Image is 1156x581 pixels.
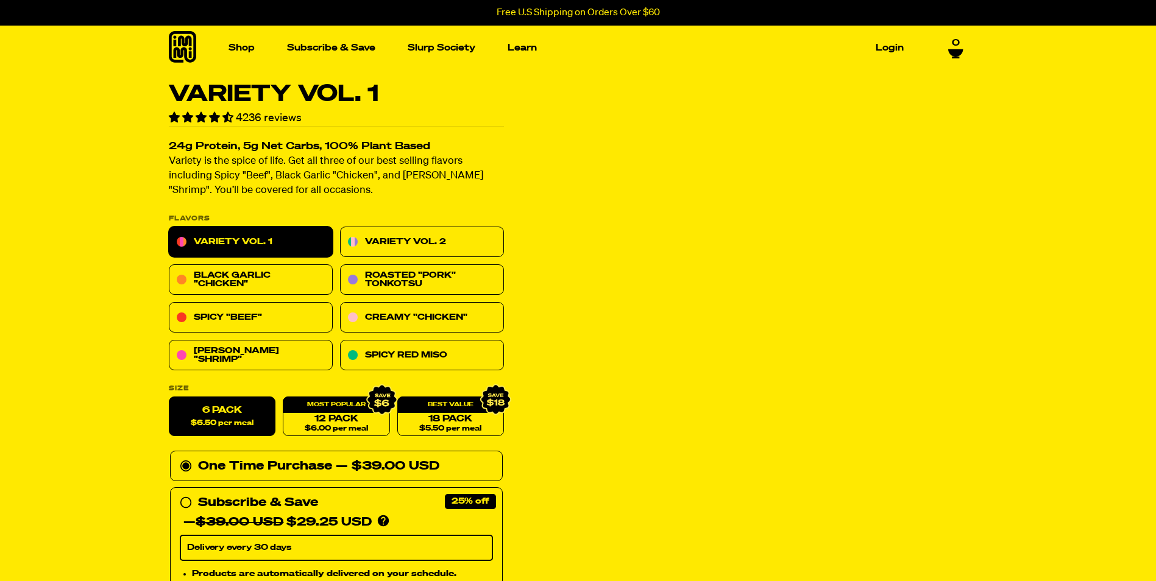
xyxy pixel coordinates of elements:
a: 12 Pack$6.00 per meal [283,397,389,437]
select: Subscribe & Save —$39.00 USD$29.25 USD Products are automatically delivered on your schedule. No ... [180,535,493,561]
a: Spicy Red Miso [340,340,504,371]
p: Flavors [169,216,504,222]
a: Roasted "Pork" Tonkotsu [340,265,504,295]
h2: 24g Protein, 5g Net Carbs, 100% Plant Based [169,142,504,152]
span: 4236 reviews [236,113,302,124]
a: Slurp Society [403,38,480,57]
a: [PERSON_NAME] "Shrimp" [169,340,333,371]
a: 18 Pack$5.50 per meal [397,397,503,437]
a: Shop [224,38,260,57]
span: $5.50 per meal [419,425,481,433]
div: — $39.00 USD [336,457,439,476]
span: $6.50 per meal [191,420,254,428]
a: Spicy "Beef" [169,303,333,333]
del: $39.00 USD [196,516,283,529]
a: Learn [503,38,542,57]
span: $6.00 per meal [304,425,367,433]
p: Variety is the spice of life. Get all three of our best selling flavors including Spicy "Beef", B... [169,155,504,199]
a: Variety Vol. 2 [340,227,504,258]
a: Creamy "Chicken" [340,303,504,333]
span: 4.55 stars [169,113,236,124]
div: One Time Purchase [180,457,493,476]
nav: Main navigation [224,26,909,70]
a: Login [871,38,909,57]
span: 0 [952,38,960,49]
a: 0 [948,38,963,58]
h1: Variety Vol. 1 [169,83,504,106]
li: Products are automatically delivered on your schedule. [192,567,493,580]
a: Subscribe & Save [282,38,380,57]
div: — $29.25 USD [183,513,372,532]
p: Free U.S Shipping on Orders Over $60 [497,7,660,18]
a: Variety Vol. 1 [169,227,333,258]
div: Subscribe & Save [198,493,318,513]
label: 6 Pack [169,397,275,437]
a: Black Garlic "Chicken" [169,265,333,295]
label: Size [169,386,504,392]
